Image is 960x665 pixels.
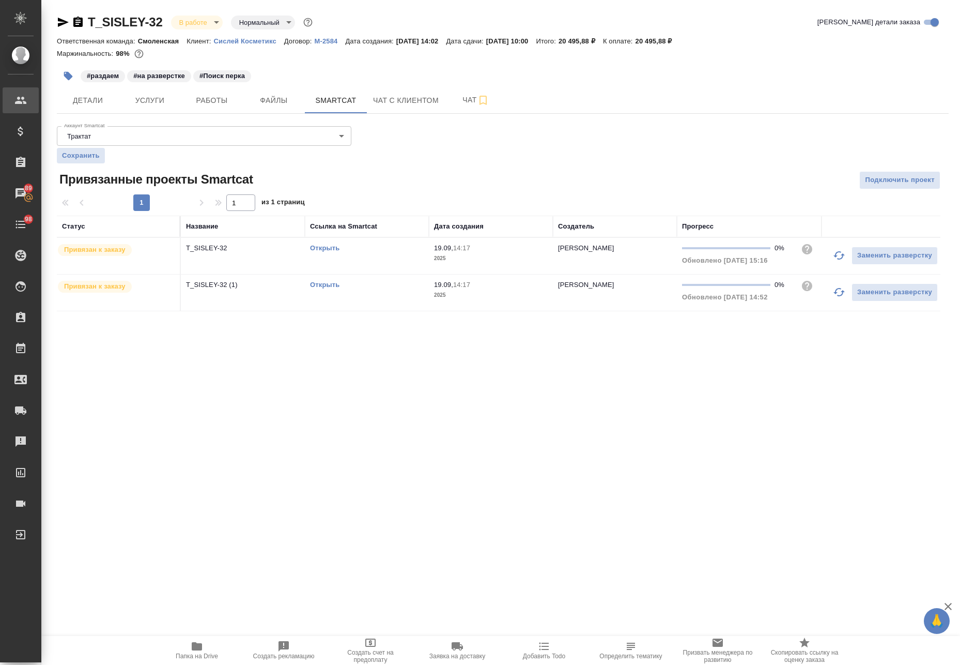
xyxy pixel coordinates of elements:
[434,244,453,252] p: 19.09,
[57,37,138,45] p: Ответственная команда:
[587,636,674,665] button: Определить тематику
[64,245,126,255] p: Привязан к заказу
[310,281,339,289] a: Открыть
[851,283,938,301] button: Заменить разверстку
[72,16,84,28] button: Скопировать ссылку
[153,636,240,665] button: Папка на Drive
[434,290,548,300] p: 2025
[176,18,210,27] button: В работе
[57,126,351,146] div: Трактат
[253,653,315,660] span: Создать рекламацию
[559,37,603,45] p: 20 495,88 ₽
[558,244,614,252] p: [PERSON_NAME]
[674,636,761,665] button: Призвать менеджера по развитию
[57,50,116,57] p: Маржинальность:
[138,37,187,45] p: Смоленская
[236,18,283,27] button: Нормальный
[453,244,470,252] p: 14:17
[775,280,793,290] div: 0%
[186,243,300,253] p: T_SISLEY-32
[62,221,85,232] div: Статус
[680,649,755,663] span: Призвать менеджера по развитию
[133,71,185,81] p: #на разверстке
[125,94,175,107] span: Услуги
[231,16,295,29] div: В работе
[767,649,842,663] span: Скопировать ссылку на оценку заказа
[453,281,470,289] p: 14:17
[827,280,851,305] button: Обновить прогресс
[19,183,38,193] span: 89
[501,636,587,665] button: Добавить Todo
[558,221,594,232] div: Создатель
[429,653,485,660] span: Заявка на доставку
[603,37,636,45] p: К оплате:
[851,247,938,265] button: Заменить разверстку
[857,250,932,262] span: Заменить разверстку
[434,221,484,232] div: Дата создания
[310,221,377,232] div: Ссылка на Smartcat
[636,37,680,45] p: 20 495,88 ₽
[345,37,396,45] p: Дата создания:
[3,211,39,237] a: 98
[924,608,950,634] button: 🙏
[865,174,935,186] span: Подключить проект
[249,94,299,107] span: Файлы
[176,653,218,660] span: Папка на Drive
[536,37,558,45] p: Итого:
[451,94,501,107] span: Чат
[558,281,614,289] p: [PERSON_NAME]
[396,37,446,45] p: [DATE] 14:02
[80,71,126,80] span: раздаем
[64,132,94,141] button: Трактат
[775,243,793,253] div: 0%
[761,636,848,665] button: Скопировать ссылку на оценку заказа
[63,94,113,107] span: Детали
[446,37,486,45] p: Дата сдачи:
[132,47,146,61] button: 368.00 RUB;
[857,286,932,298] span: Заменить разверстку
[192,71,252,80] span: Поиск перка
[682,293,768,301] span: Обновлено [DATE] 14:52
[116,50,132,57] p: 98%
[57,148,105,163] button: Сохранить
[314,37,345,45] p: М-2584
[301,16,315,29] button: Доп статусы указывают на важность/срочность заказа
[310,244,339,252] a: Открыть
[284,37,315,45] p: Договор:
[373,94,439,107] span: Чат с клиентом
[434,253,548,264] p: 2025
[187,37,213,45] p: Клиент:
[186,221,218,232] div: Название
[327,636,414,665] button: Создать счет на предоплату
[187,94,237,107] span: Работы
[477,94,489,107] svg: Подписаться
[88,15,163,29] a: T_SISLEY-32
[57,171,253,188] span: Привязанные проекты Smartcat
[126,71,192,80] span: на разверстке
[599,653,662,660] span: Определить тематику
[682,221,714,232] div: Прогресс
[682,256,768,264] span: Обновлено [DATE] 15:16
[57,16,69,28] button: Скопировать ссылку для ЯМессенджера
[19,214,38,224] span: 98
[171,16,223,29] div: В работе
[64,281,126,292] p: Привязан к заказу
[87,71,119,81] p: #раздаем
[57,65,80,87] button: Добавить тэг
[434,281,453,289] p: 19.09,
[486,37,536,45] p: [DATE] 10:00
[523,653,565,660] span: Добавить Todo
[261,196,305,211] span: из 1 страниц
[859,171,940,189] button: Подключить проект
[62,150,100,161] span: Сохранить
[213,36,284,45] a: Сислей Косметикс
[817,17,920,27] span: [PERSON_NAME] детали заказа
[311,94,361,107] span: Smartcat
[333,649,408,663] span: Создать счет на предоплату
[314,36,345,45] a: М-2584
[213,37,284,45] p: Сислей Косметикс
[414,636,501,665] button: Заявка на доставку
[240,636,327,665] button: Создать рекламацию
[928,610,946,632] span: 🙏
[199,71,245,81] p: #Поиск перка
